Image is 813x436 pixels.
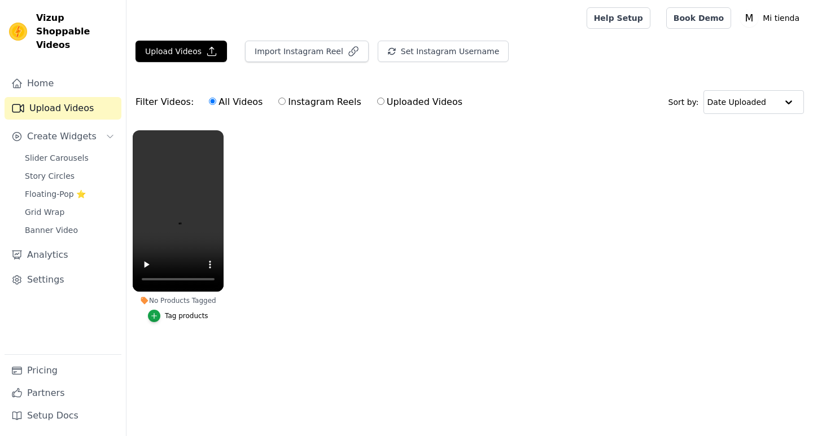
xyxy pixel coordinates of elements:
[25,170,75,182] span: Story Circles
[5,244,121,266] a: Analytics
[148,310,208,322] button: Tag products
[208,95,263,109] label: All Videos
[18,186,121,202] a: Floating-Pop ⭐
[27,130,97,143] span: Create Widgets
[25,152,89,164] span: Slider Carousels
[758,8,804,28] p: Mi tienda
[378,41,509,62] button: Set Instagram Username
[5,125,121,148] button: Create Widgets
[9,23,27,41] img: Vizup
[377,98,384,105] input: Uploaded Videos
[278,98,286,105] input: Instagram Reels
[5,268,121,291] a: Settings
[587,7,650,29] a: Help Setup
[18,222,121,238] a: Banner Video
[165,311,208,320] div: Tag products
[5,404,121,427] a: Setup Docs
[245,41,369,62] button: Import Instagram Reel
[135,89,469,115] div: Filter Videos:
[18,168,121,184] a: Story Circles
[745,12,754,24] text: M
[133,296,224,305] div: No Products Tagged
[135,41,227,62] button: Upload Videos
[740,8,804,28] button: M Mi tienda
[5,72,121,95] a: Home
[25,188,86,200] span: Floating-Pop ⭐
[377,95,463,109] label: Uploaded Videos
[5,97,121,120] a: Upload Videos
[278,95,361,109] label: Instagram Reels
[5,382,121,404] a: Partners
[25,206,64,218] span: Grid Wrap
[5,359,121,382] a: Pricing
[25,224,78,236] span: Banner Video
[666,7,731,29] a: Book Demo
[668,90,805,114] div: Sort by:
[209,98,216,105] input: All Videos
[18,150,121,166] a: Slider Carousels
[18,204,121,220] a: Grid Wrap
[36,11,117,52] span: Vizup Shoppable Videos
